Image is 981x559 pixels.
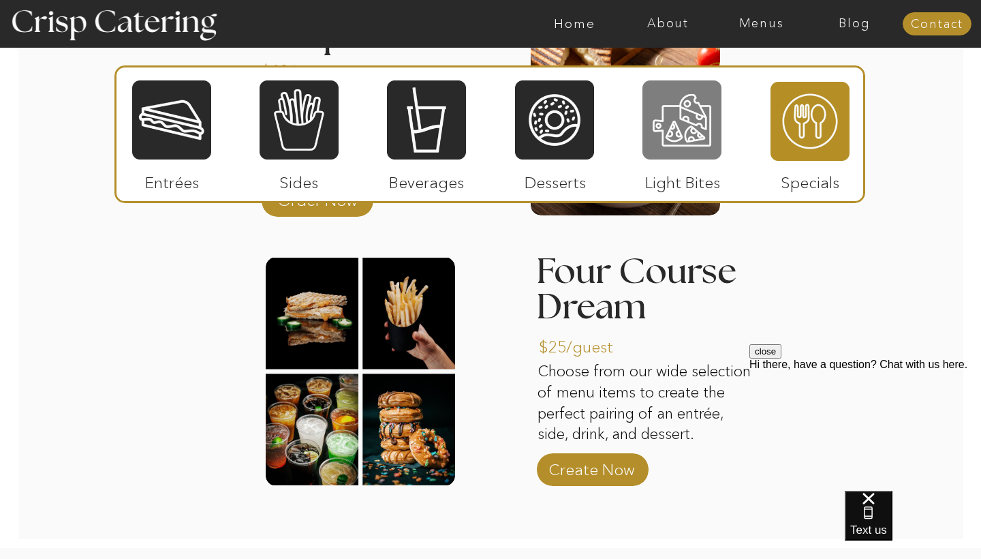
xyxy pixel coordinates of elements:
[381,160,471,199] p: Beverages
[510,160,600,199] p: Desserts
[749,344,981,508] iframe: podium webchat widget prompt
[536,254,744,327] h3: Four Course Dream
[546,447,637,486] a: Create Now
[845,491,981,559] iframe: podium webchat widget bubble
[637,160,728,199] p: Light Bites
[538,361,758,447] p: Choose from our wide selection of menu items to create the perfect pairing of an entrée, side, dr...
[253,160,344,199] p: Sides
[808,17,901,31] a: Blog
[903,18,971,31] a: Contact
[621,17,715,31] a: About
[528,17,621,31] a: Home
[262,48,352,87] p: $10/guest
[715,17,808,31] a: Menus
[272,177,362,217] a: Order Now
[539,324,629,363] p: $25/guest
[127,160,217,199] p: Entrées
[764,160,855,199] p: Specials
